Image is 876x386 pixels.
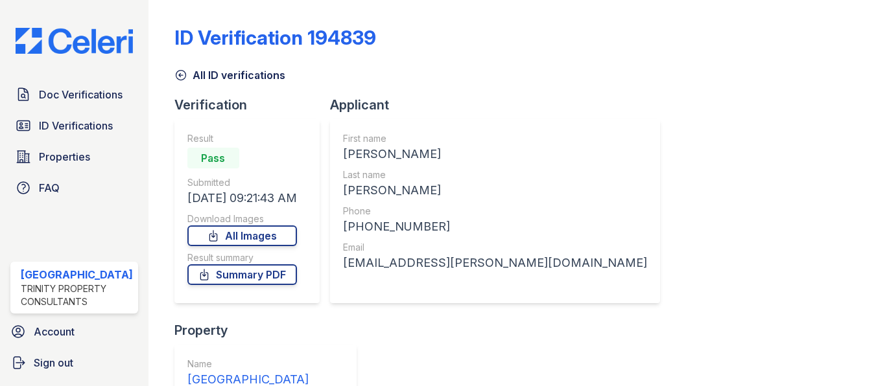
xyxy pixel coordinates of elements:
[187,189,297,207] div: [DATE] 09:21:43 AM
[10,113,138,139] a: ID Verifications
[187,251,297,264] div: Result summary
[174,96,330,114] div: Verification
[187,148,239,168] div: Pass
[5,319,143,345] a: Account
[343,218,647,236] div: [PHONE_NUMBER]
[39,118,113,133] span: ID Verifications
[174,321,367,339] div: Property
[187,225,297,246] a: All Images
[39,149,90,165] span: Properties
[10,144,138,170] a: Properties
[21,282,133,308] div: Trinity Property Consultants
[5,28,143,54] img: CE_Logo_Blue-a8612792a0a2168367f1c8372b55b34899dd931a85d93a1a3d3e32e68fde9ad4.png
[330,96,670,114] div: Applicant
[10,82,138,108] a: Doc Verifications
[10,175,138,201] a: FAQ
[343,168,647,181] div: Last name
[34,355,73,370] span: Sign out
[343,181,647,199] div: [PERSON_NAME]
[5,350,143,376] a: Sign out
[187,264,297,285] a: Summary PDF
[39,87,123,102] span: Doc Verifications
[34,324,75,339] span: Account
[343,241,647,254] div: Email
[343,254,647,272] div: [EMAIL_ADDRESS][PERSON_NAME][DOMAIN_NAME]
[174,67,285,83] a: All ID verifications
[187,212,297,225] div: Download Images
[343,205,647,218] div: Phone
[187,132,297,145] div: Result
[187,358,344,370] div: Name
[21,267,133,282] div: [GEOGRAPHIC_DATA]
[343,145,647,163] div: [PERSON_NAME]
[174,26,376,49] div: ID Verification 194839
[39,180,60,196] span: FAQ
[187,176,297,189] div: Submitted
[343,132,647,145] div: First name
